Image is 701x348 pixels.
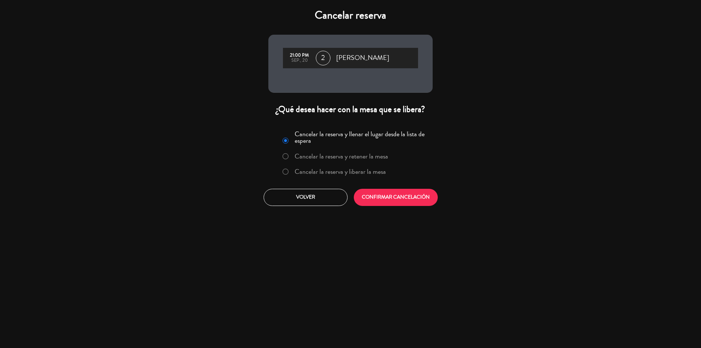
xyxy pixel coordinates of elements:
[287,58,312,63] div: sep., 20
[336,53,389,64] span: [PERSON_NAME]
[295,131,428,144] label: Cancelar la reserva y llenar el lugar desde la lista de espera
[354,189,438,206] button: CONFIRMAR CANCELACIÓN
[268,104,433,115] div: ¿Qué desea hacer con la mesa que se libera?
[268,9,433,22] h4: Cancelar reserva
[264,189,348,206] button: Volver
[287,53,312,58] div: 21:00 PM
[295,168,386,175] label: Cancelar la reserva y liberar la mesa
[316,51,330,65] span: 2
[295,153,388,160] label: Cancelar la reserva y retener la mesa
